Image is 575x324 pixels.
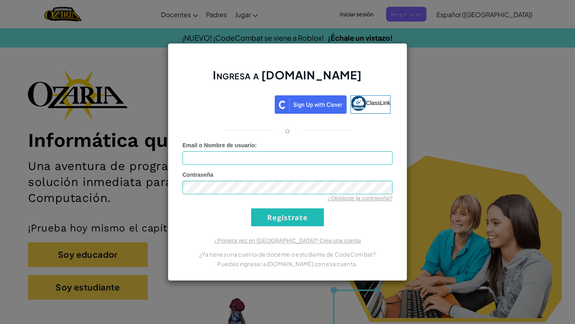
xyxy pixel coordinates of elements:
span: ClassLink [366,100,391,106]
h2: Ingresa a [DOMAIN_NAME] [182,67,393,91]
a: ¿Primera vez en [GEOGRAPHIC_DATA]? Crea una cuenta [214,237,361,244]
label: : [182,141,257,149]
span: Contraseña [182,172,213,178]
img: classlink-logo-small.png [351,96,366,111]
iframe: Botón Iniciar sesión con Google [180,95,275,112]
span: Email o Nombre de usuario [182,142,255,148]
p: o [285,126,290,135]
img: clever_sso_button@2x.png [275,95,347,114]
a: ¿Olvidaste la contraseña? [327,195,393,202]
p: ¿Ya tienes una cuenta de docente o estudiante de CodeCombat? [182,249,393,259]
p: Puedes ingresar a [DOMAIN_NAME] con esa cuenta. [182,259,393,269]
input: Regístrate [251,208,324,226]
